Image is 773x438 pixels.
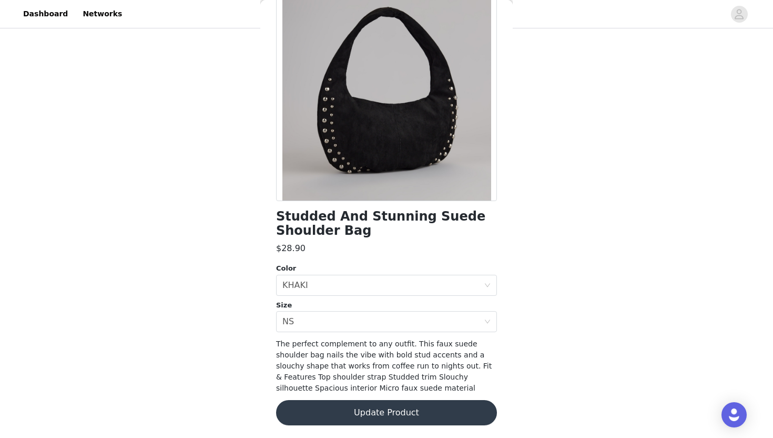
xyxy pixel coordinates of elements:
[276,210,497,238] h1: Studded And Stunning Suede Shoulder Bag
[276,242,306,255] h3: $28.90
[276,400,497,425] button: Update Product
[282,275,308,295] div: KHAKI
[17,2,74,26] a: Dashboard
[276,340,492,392] span: The perfect complement to any outfit. This faux suede shoulder bag nails the vibe with bold stud ...
[276,263,497,274] div: Color
[76,2,128,26] a: Networks
[276,300,497,311] div: Size
[721,402,747,427] div: Open Intercom Messenger
[734,6,744,23] div: avatar
[282,312,294,332] div: NS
